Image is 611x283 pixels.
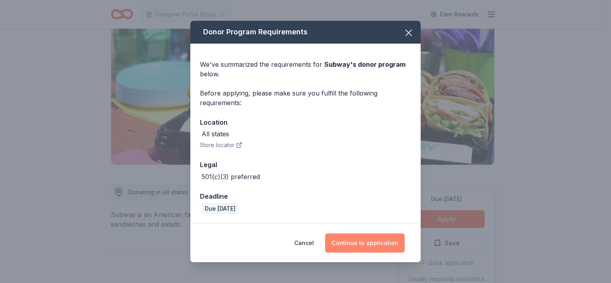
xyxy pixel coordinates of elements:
div: Due [DATE] [202,203,239,214]
div: We've summarized the requirements for below. [200,60,411,79]
span: Subway 's donor program [324,60,405,68]
div: Before applying, please make sure you fulfill the following requirements: [200,88,411,108]
div: Donor Program Requirements [190,21,421,44]
button: Continue to application [325,233,405,253]
div: Legal [200,159,411,170]
div: 501(c)(3) preferred [202,172,260,181]
div: Location [200,117,411,128]
button: Cancel [294,233,314,253]
button: Store locator [200,140,242,150]
div: Deadline [200,191,411,201]
div: All states [202,129,229,139]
